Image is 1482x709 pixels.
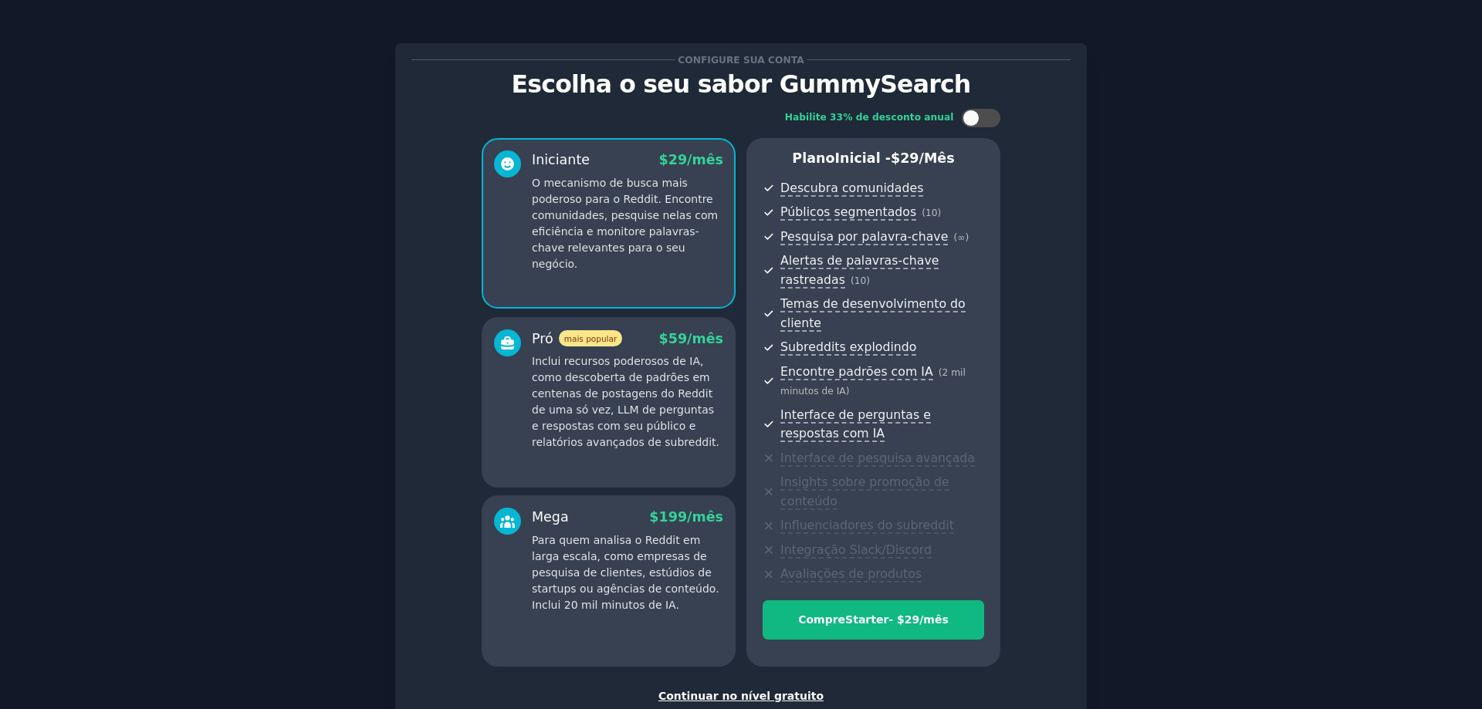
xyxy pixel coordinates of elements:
font: ) [866,275,870,286]
font: 2 mil minutos de IA [780,367,966,397]
font: Subreddits explodindo [780,339,916,354]
font: 10 [925,208,938,218]
font: O mecanismo de busca mais poderoso para o Reddit. Encontre comunidades, pesquise nelas com eficiê... [532,177,718,270]
font: Configure sua conta [678,55,804,66]
font: Escolha o seu sabor GummySearch [512,70,971,98]
font: 29 [905,613,919,626]
font: /mês [919,150,955,166]
font: ) [938,208,942,218]
font: 10 [854,275,867,286]
font: $ [659,331,668,346]
font: Interface de pesquisa avançada [780,451,975,465]
font: Insights sobre promoção de conteúdo [780,474,949,508]
font: Descubra comunidades [780,181,923,195]
font: 29 [668,152,687,167]
font: ( [922,208,925,218]
font: /mês [919,613,949,626]
button: CompreStarter- $29/mês [763,600,984,640]
font: /mês [687,152,723,167]
font: Inicial - [834,150,891,166]
font: $ [891,150,900,166]
font: Pró [532,331,553,346]
font: Mega [532,509,569,525]
font: $ [649,509,658,525]
font: Plano [792,150,834,166]
font: mais popular [564,334,617,343]
font: Influenciadores do subreddit [780,518,954,532]
font: Avaliações de produtos [780,566,922,581]
font: Pesquisa por palavra-chave [780,229,948,244]
font: Habilite 33% de desconto anual [785,112,954,123]
font: ∞ [957,232,965,243]
font: Integração Slack/Discord [780,542,932,557]
font: Compre [798,613,845,626]
font: ) [846,386,850,397]
font: Alertas de palavras-chave rastreadas [780,253,939,287]
font: Para quem analisa o Reddit em larga escala, como empresas de pesquisa de clientes, estúdios de st... [532,534,719,611]
font: Starter [845,613,888,626]
font: ) [965,232,969,243]
font: 59 [668,331,687,346]
font: Temas de desenvolvimento do cliente [780,296,966,330]
font: Públicos segmentados [780,204,916,219]
font: 199 [659,509,688,525]
font: Iniciante [532,152,590,167]
font: ( [851,275,854,286]
font: ( [939,367,942,378]
font: /mês [687,509,723,525]
font: 29 [900,150,919,166]
font: /mês [687,331,723,346]
font: Encontre padrões com IA [780,364,933,379]
font: Continuar no nível gratuito [658,690,824,702]
font: ( [953,232,957,243]
font: Interface de perguntas e respostas com IA [780,407,931,441]
font: $ [659,152,668,167]
font: Inclui recursos poderosos de IA, como descoberta de padrões em centenas de postagens do Reddit de... [532,355,719,448]
font: - $ [888,613,904,626]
